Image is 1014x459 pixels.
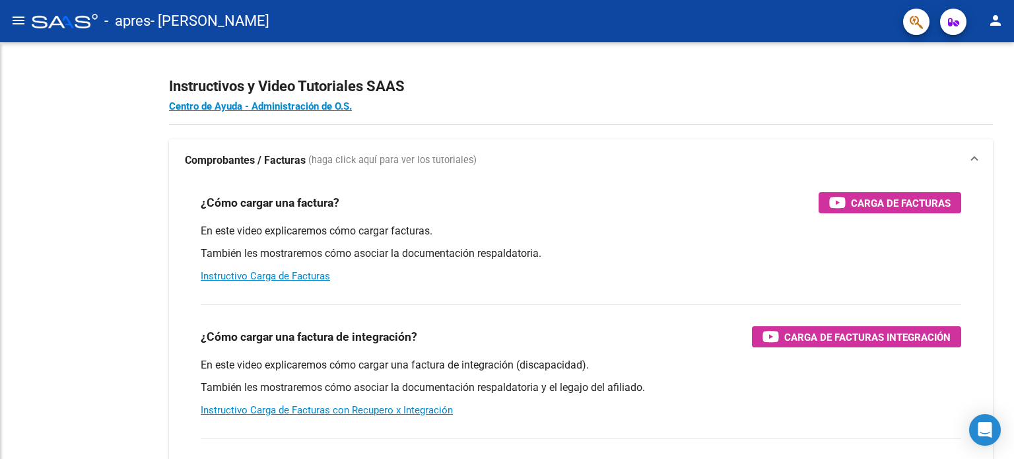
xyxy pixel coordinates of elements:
a: Centro de Ayuda - Administración de O.S. [169,100,352,112]
div: Open Intercom Messenger [969,414,1001,446]
span: - apres [104,7,151,36]
button: Carga de Facturas Integración [752,326,961,347]
p: También les mostraremos cómo asociar la documentación respaldatoria y el legajo del afiliado. [201,380,961,395]
h3: ¿Cómo cargar una factura de integración? [201,328,417,346]
button: Carga de Facturas [819,192,961,213]
span: (haga click aquí para ver los tutoriales) [308,153,477,168]
span: Carga de Facturas [851,195,951,211]
p: En este video explicaremos cómo cargar una factura de integración (discapacidad). [201,358,961,372]
mat-expansion-panel-header: Comprobantes / Facturas (haga click aquí para ver los tutoriales) [169,139,993,182]
p: En este video explicaremos cómo cargar facturas. [201,224,961,238]
span: Carga de Facturas Integración [784,329,951,345]
h2: Instructivos y Video Tutoriales SAAS [169,74,993,99]
p: También les mostraremos cómo asociar la documentación respaldatoria. [201,246,961,261]
span: - [PERSON_NAME] [151,7,269,36]
h3: ¿Cómo cargar una factura? [201,194,339,212]
a: Instructivo Carga de Facturas [201,270,330,282]
a: Instructivo Carga de Facturas con Recupero x Integración [201,404,453,416]
mat-icon: person [988,13,1003,28]
mat-icon: menu [11,13,26,28]
strong: Comprobantes / Facturas [185,153,306,168]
